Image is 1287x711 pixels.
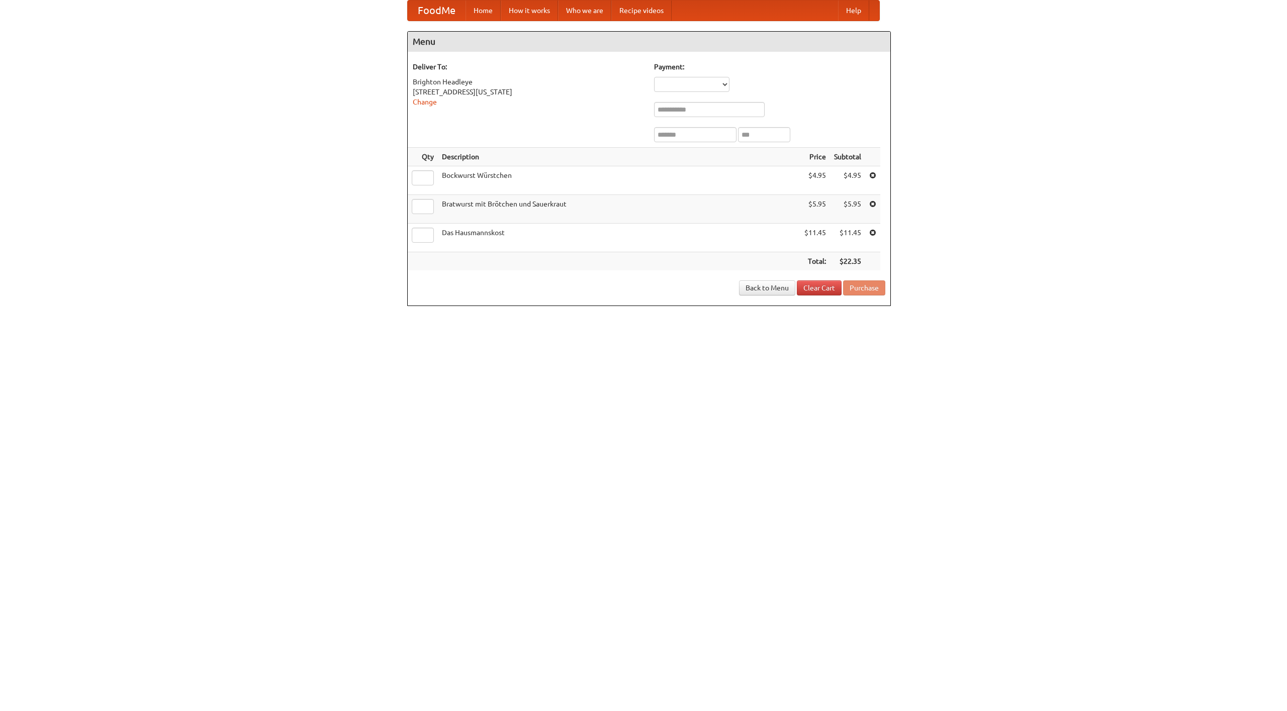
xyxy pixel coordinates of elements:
[830,166,865,195] td: $4.95
[408,1,466,21] a: FoodMe
[501,1,558,21] a: How it works
[800,166,830,195] td: $4.95
[800,224,830,252] td: $11.45
[838,1,869,21] a: Help
[843,280,885,295] button: Purchase
[830,224,865,252] td: $11.45
[438,166,800,195] td: Bockwurst Würstchen
[413,87,644,97] div: [STREET_ADDRESS][US_STATE]
[408,148,438,166] th: Qty
[800,195,830,224] td: $5.95
[466,1,501,21] a: Home
[413,62,644,72] h5: Deliver To:
[800,148,830,166] th: Price
[830,148,865,166] th: Subtotal
[830,195,865,224] td: $5.95
[413,98,437,106] a: Change
[413,77,644,87] div: Brighton Headleye
[654,62,885,72] h5: Payment:
[438,148,800,166] th: Description
[438,195,800,224] td: Bratwurst mit Brötchen und Sauerkraut
[611,1,672,21] a: Recipe videos
[558,1,611,21] a: Who we are
[408,32,890,52] h4: Menu
[739,280,795,295] a: Back to Menu
[797,280,842,295] a: Clear Cart
[830,252,865,271] th: $22.35
[438,224,800,252] td: Das Hausmannskost
[800,252,830,271] th: Total:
